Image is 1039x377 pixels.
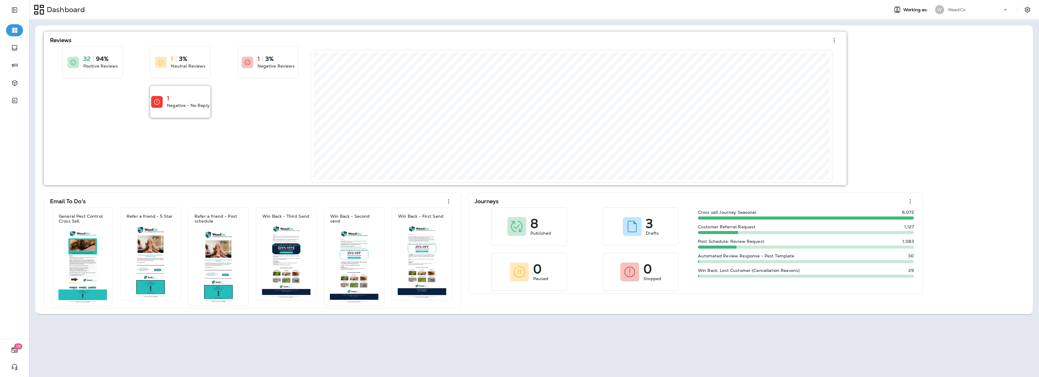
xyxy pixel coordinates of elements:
[908,253,914,258] p: 30
[6,344,23,356] button: 19
[533,276,549,282] p: Paused
[171,63,205,69] p: Neutral Reviews
[533,266,542,272] p: 0
[58,230,107,303] img: 93c0c4a8-4101-4fe0-a641-348c53216133.jpg
[643,276,661,282] p: Stopped
[643,266,652,272] p: 0
[126,225,175,298] img: 30ccf7b8-b087-4e18-83aa-97bfd9e72121.jpg
[257,56,260,62] p: 1
[530,230,551,236] p: Published
[127,214,173,219] p: Refer a friend - 5 Star
[171,56,173,62] p: 1
[698,210,756,215] p: Cross sell Journey Seasonal
[698,253,795,258] p: Automated Review Response - Pest Template
[902,239,914,244] p: 1,083
[902,210,914,215] p: 6,072
[194,214,242,223] p: Refer a friend - Post schedule
[14,343,22,349] span: 19
[83,63,118,69] p: Positive Reviews
[646,220,653,227] p: 3
[83,56,91,62] p: 32
[398,225,446,298] img: 2f52d866-5bbe-4ea1-88f8-2cbe465fb00a.jpg
[330,214,378,223] p: Win Back - Second send
[179,56,187,62] p: 3%
[530,220,538,227] p: 8
[44,5,85,14] p: Dashboard
[904,224,914,229] p: 1,127
[908,268,914,273] p: 29
[398,214,443,219] p: Win Back - First Send
[257,63,295,69] p: Negative Reviews
[194,230,243,303] img: 09a2572a-306e-4f4e-9439-4c5013ea605a.jpg
[167,102,210,108] p: Negative - No Reply
[475,198,499,204] p: Journeys
[330,230,378,303] img: 17e316f5-7c35-4193-b38f-171dbc4e5fbc.jpg
[6,4,23,16] button: Expand Sidebar
[903,7,929,12] span: Working as:
[698,268,800,273] p: Win Back, Lost Customer (Cancellation Reasons)
[935,5,944,14] div: W
[50,37,71,43] p: Reviews
[262,225,310,298] img: 67367aa5-9237-4292-b7b3-e1a5bdc2d970.jpg
[265,56,274,62] p: 3%
[50,198,86,204] p: Email To Do's
[262,214,309,219] p: Win Back - Third Send
[167,95,169,101] p: 1
[646,230,659,236] p: Drafts
[59,214,107,223] p: General Pest Control Cross Sell
[948,7,965,12] p: WeedCo
[96,56,108,62] p: 94%
[698,224,756,229] p: Customer Referral Request
[698,239,764,244] p: Post Schedule: Review Request
[1022,4,1033,15] button: Settings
